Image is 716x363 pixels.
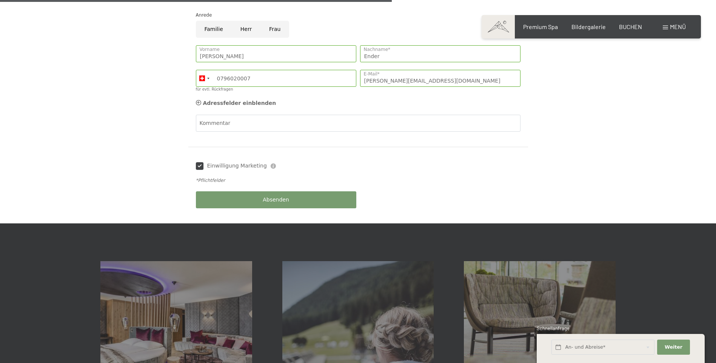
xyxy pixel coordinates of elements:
span: Schnellanfrage [537,325,570,331]
a: BUCHEN [619,23,642,30]
label: für evtl. Rückfragen [196,87,233,91]
span: Einwilligung Marketing [207,162,267,170]
span: Menü [670,23,686,30]
a: Bildergalerie [571,23,606,30]
span: Adressfelder einblenden [203,100,276,106]
input: 078 123 45 67 [196,70,356,87]
button: Weiter [657,340,690,355]
button: Absenden [196,191,356,208]
span: Absenden [263,196,289,204]
span: Weiter [665,344,682,351]
a: Premium Spa [523,23,558,30]
div: Anrede [196,11,520,19]
div: Switzerland (Schweiz): +41 [196,70,212,86]
div: *Pflichtfelder [196,177,520,184]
